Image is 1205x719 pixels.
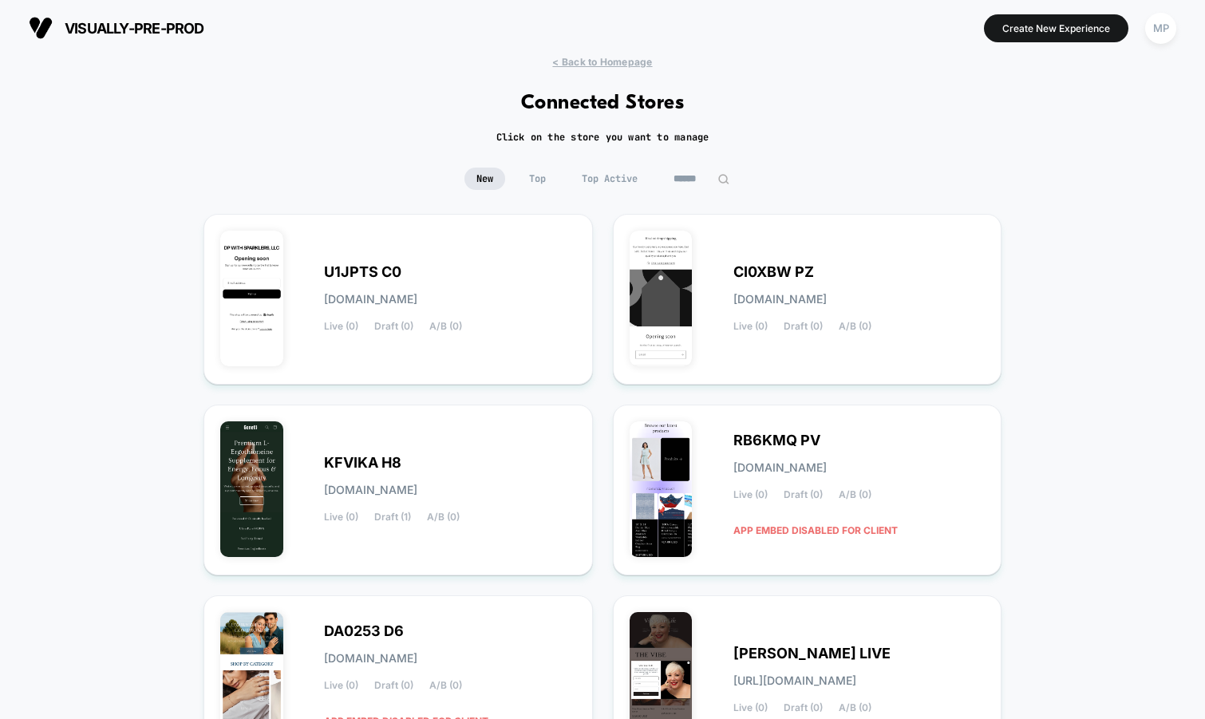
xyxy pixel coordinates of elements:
span: A/B (0) [839,702,871,713]
span: [DOMAIN_NAME] [324,484,417,496]
span: [DOMAIN_NAME] [324,653,417,664]
span: A/B (0) [839,489,871,500]
span: RB6KMQ PV [733,435,820,446]
span: U1JPTS C0 [324,267,401,278]
h1: Connected Stores [521,92,685,115]
span: Draft (0) [784,489,823,500]
span: A/B (0) [429,680,462,691]
img: Visually logo [29,16,53,40]
span: [URL][DOMAIN_NAME] [733,675,856,686]
span: visually-pre-prod [65,20,204,37]
span: Draft (0) [784,321,823,332]
span: Live (0) [733,702,768,713]
button: MP [1140,12,1181,45]
button: visually-pre-prod [24,15,209,41]
span: Draft (0) [784,702,823,713]
img: KFVIKA_H8 [220,421,283,557]
span: Draft (1) [374,512,411,523]
span: Live (0) [324,680,358,691]
span: Draft (0) [374,321,413,332]
span: [DOMAIN_NAME] [324,294,417,305]
span: Top [517,168,558,190]
span: APP EMBED DISABLED FOR CLIENT [733,516,898,544]
span: Draft (0) [374,680,413,691]
span: Live (0) [733,489,768,500]
span: [PERSON_NAME] LIVE [733,648,891,659]
span: A/B (0) [839,321,871,332]
img: RB6KMQ_PV [630,421,693,557]
span: DA0253 D6 [324,626,404,637]
h2: Click on the store you want to manage [496,131,709,144]
span: [DOMAIN_NAME] [733,462,827,473]
span: CI0XBW PZ [733,267,814,278]
span: Live (0) [324,512,358,523]
span: A/B (0) [429,321,462,332]
span: < Back to Homepage [552,56,652,68]
img: CI0XBW_PZ [630,231,693,366]
img: U1JPTS_C0 [220,231,283,366]
span: [DOMAIN_NAME] [733,294,827,305]
span: KFVIKA H8 [324,457,401,468]
span: New [464,168,505,190]
img: edit [717,173,729,185]
span: A/B (0) [427,512,460,523]
span: Top Active [570,168,650,190]
div: MP [1145,13,1176,44]
button: Create New Experience [984,14,1128,42]
span: Live (0) [733,321,768,332]
span: Live (0) [324,321,358,332]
